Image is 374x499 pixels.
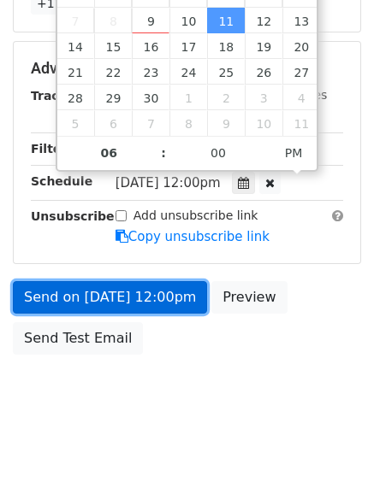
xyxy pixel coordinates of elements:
[94,33,132,59] span: September 15, 2025
[282,8,320,33] span: September 13, 2025
[169,110,207,136] span: October 8, 2025
[132,8,169,33] span: September 9, 2025
[288,417,374,499] iframe: Chat Widget
[207,110,245,136] span: October 9, 2025
[31,59,343,78] h5: Advanced
[270,136,318,170] span: Click to toggle
[245,110,282,136] span: October 10, 2025
[31,209,115,223] strong: Unsubscribe
[132,33,169,59] span: September 16, 2025
[31,142,74,156] strong: Filters
[13,281,207,314] a: Send on [DATE] 12:00pm
[161,136,166,170] span: :
[94,85,132,110] span: September 29, 2025
[207,59,245,85] span: September 25, 2025
[282,33,320,59] span: September 20, 2025
[169,85,207,110] span: October 1, 2025
[132,110,169,136] span: October 7, 2025
[207,8,245,33] span: September 11, 2025
[166,136,270,170] input: Minute
[13,322,143,355] a: Send Test Email
[94,110,132,136] span: October 6, 2025
[282,110,320,136] span: October 11, 2025
[132,85,169,110] span: September 30, 2025
[57,8,95,33] span: September 7, 2025
[169,59,207,85] span: September 24, 2025
[207,85,245,110] span: October 2, 2025
[57,59,95,85] span: September 21, 2025
[211,281,287,314] a: Preview
[245,33,282,59] span: September 19, 2025
[31,89,88,103] strong: Tracking
[132,59,169,85] span: September 23, 2025
[94,8,132,33] span: September 8, 2025
[282,85,320,110] span: October 4, 2025
[245,85,282,110] span: October 3, 2025
[169,33,207,59] span: September 17, 2025
[245,59,282,85] span: September 26, 2025
[169,8,207,33] span: September 10, 2025
[57,85,95,110] span: September 28, 2025
[94,59,132,85] span: September 22, 2025
[116,175,221,191] span: [DATE] 12:00pm
[116,229,270,244] a: Copy unsubscribe link
[57,136,162,170] input: Hour
[245,8,282,33] span: September 12, 2025
[207,33,245,59] span: September 18, 2025
[57,33,95,59] span: September 14, 2025
[31,174,92,188] strong: Schedule
[57,110,95,136] span: October 5, 2025
[282,59,320,85] span: September 27, 2025
[134,207,258,225] label: Add unsubscribe link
